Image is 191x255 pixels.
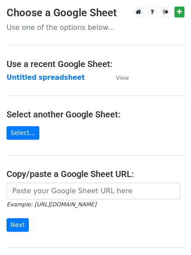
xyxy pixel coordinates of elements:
[7,183,180,199] input: Paste your Google Sheet URL here
[7,7,184,19] h3: Choose a Google Sheet
[7,126,39,140] a: Select...
[7,23,184,32] p: Use one of the options below...
[116,74,129,81] small: View
[7,218,29,232] input: Next
[7,59,184,69] h4: Use a recent Google Sheet:
[7,109,184,120] h4: Select another Google Sheet:
[107,74,129,81] a: View
[7,169,184,179] h4: Copy/paste a Google Sheet URL:
[7,201,96,208] small: Example: [URL][DOMAIN_NAME]
[7,74,85,81] a: Untitled spreadsheet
